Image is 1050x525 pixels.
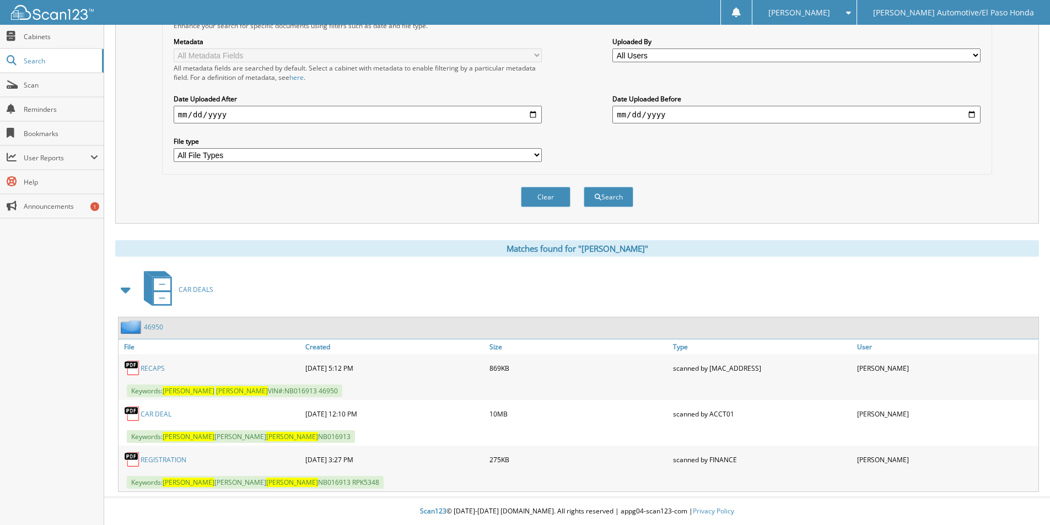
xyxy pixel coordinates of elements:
[141,455,186,464] a: REGISTRATION
[124,405,141,422] img: PDF.png
[420,506,446,516] span: Scan123
[174,94,542,104] label: Date Uploaded After
[24,80,98,90] span: Scan
[174,137,542,146] label: File type
[487,357,671,379] div: 869KB
[127,476,384,489] span: Keywords: [PERSON_NAME] NB016913 RPK5348
[584,187,633,207] button: Search
[104,498,1050,525] div: © [DATE]-[DATE] [DOMAIN_NAME]. All rights reserved | appg04-scan123-com |
[487,339,671,354] a: Size
[216,386,268,396] span: [PERSON_NAME]
[854,448,1038,470] div: [PERSON_NAME]
[521,187,570,207] button: Clear
[124,451,141,468] img: PDF.png
[487,448,671,470] div: 275KB
[612,106,981,123] input: end
[174,106,542,123] input: start
[670,357,854,379] div: scanned by [MAC_ADDRESS]
[24,153,90,163] span: User Reports
[163,478,214,487] span: [PERSON_NAME]
[303,448,487,470] div: [DATE] 3:27 PM
[24,32,98,41] span: Cabinets
[266,478,318,487] span: [PERSON_NAME]
[24,129,98,138] span: Bookmarks
[303,339,487,354] a: Created
[670,339,854,354] a: Type
[289,73,304,82] a: here
[873,9,1034,16] span: [PERSON_NAME] Automotive/El Paso Honda
[141,364,165,373] a: RECAPS
[670,448,854,470] div: scanned by FINANCE
[141,409,171,419] a: CAR DEAL
[119,339,303,354] a: File
[179,285,213,294] span: CAR DEALS
[303,357,487,379] div: [DATE] 5:12 PM
[90,202,99,211] div: 1
[854,403,1038,425] div: [PERSON_NAME]
[137,268,213,311] a: CAR DEALS
[854,339,1038,354] a: User
[693,506,734,516] a: Privacy Policy
[174,63,542,82] div: All metadata fields are searched by default. Select a cabinet with metadata to enable filtering b...
[163,432,214,441] span: [PERSON_NAME]
[612,37,981,46] label: Uploaded By
[854,357,1038,379] div: [PERSON_NAME]
[115,240,1039,257] div: Matches found for "[PERSON_NAME]"
[127,430,355,443] span: Keywords: [PERSON_NAME] NB016913
[266,432,318,441] span: [PERSON_NAME]
[11,5,94,20] img: scan123-logo-white.svg
[144,322,163,332] a: 46950
[24,56,96,66] span: Search
[127,385,342,397] span: Keywords: VIN#:NB016913 46950
[168,21,986,30] div: Enhance your search for specific documents using filters such as date and file type.
[670,403,854,425] div: scanned by ACCT01
[24,105,98,114] span: Reminders
[24,177,98,187] span: Help
[995,472,1050,525] iframe: Chat Widget
[174,37,542,46] label: Metadata
[768,9,830,16] span: [PERSON_NAME]
[121,320,144,334] img: folder2.png
[163,386,214,396] span: [PERSON_NAME]
[24,202,98,211] span: Announcements
[124,360,141,376] img: PDF.png
[612,94,981,104] label: Date Uploaded Before
[303,403,487,425] div: [DATE] 12:10 PM
[487,403,671,425] div: 10MB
